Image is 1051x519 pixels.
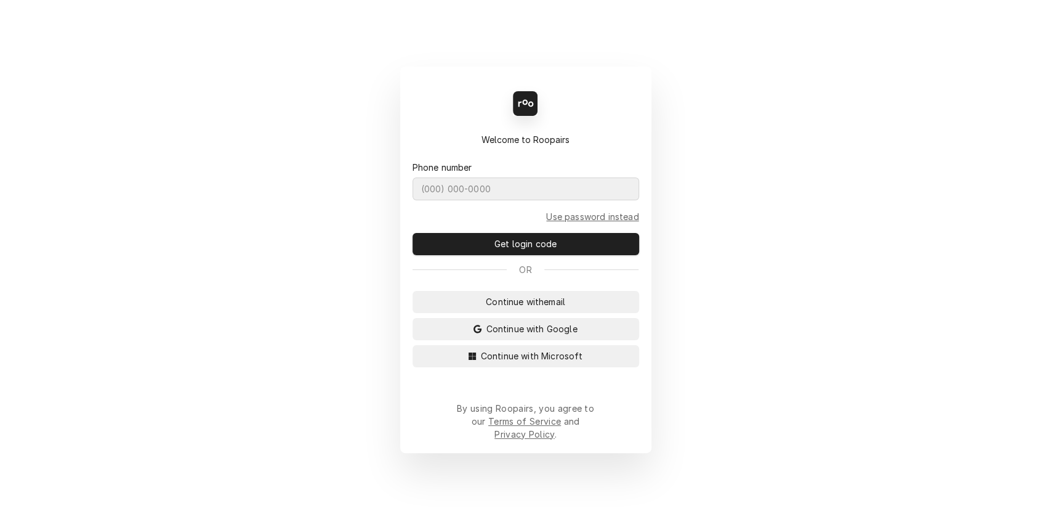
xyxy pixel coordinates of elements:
a: Go to Phone and password form [546,210,638,223]
a: Terms of Service [488,416,561,427]
div: Or [413,263,639,276]
button: Get login code [413,233,639,255]
a: Privacy Policy [494,429,554,439]
span: Continue with Google [483,322,579,335]
div: Welcome to Roopairs [413,133,639,146]
span: Continue with Microsoft [478,349,586,362]
button: Continue with Google [413,318,639,340]
button: Continue withemail [413,291,639,313]
input: (000) 000-0000 [413,178,639,200]
label: Phone number [413,161,472,174]
span: Get login code [492,237,559,250]
div: By using Roopairs, you agree to our and . [457,402,595,441]
button: Continue with Microsoft [413,345,639,367]
span: Continue with email [483,295,568,308]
